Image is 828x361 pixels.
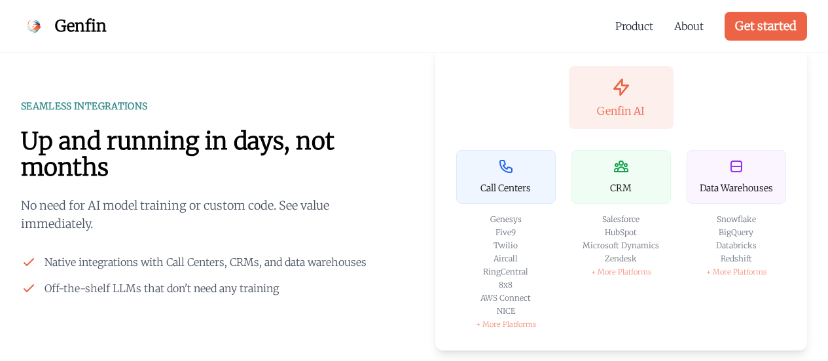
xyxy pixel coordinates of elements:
div: + More Platforms [571,267,671,277]
span: Native integrations with Call Centers, CRMs, and data warehouses [45,254,367,270]
div: Genesys [456,214,556,225]
div: Redshift [687,254,786,264]
div: Twilio [456,240,556,251]
div: Aircall [456,254,556,264]
div: BigQuery [687,227,786,238]
div: + More Platforms [456,319,556,330]
span: Off-the-shelf LLMs that don't need any training [45,280,279,296]
div: HubSpot [571,227,671,238]
span: Genfin [55,16,107,37]
div: Databricks [687,240,786,251]
div: Snowflake [687,214,786,225]
div: NICE [456,306,556,316]
a: Product [615,18,653,34]
a: About [674,18,704,34]
h2: Up and running in days, not months [21,128,393,181]
div: AWS Connect [456,293,556,303]
div: Five9 [456,227,556,238]
div: Salesforce [571,214,671,225]
p: No need for AI model training or custom code. See value immediately. [21,197,393,233]
div: 8x8 [456,280,556,290]
img: Genfin Logo [21,13,47,39]
div: RingCentral [456,267,556,277]
span: Genfin AI [597,104,645,117]
div: Zendesk [571,254,671,264]
div: + More Platforms [687,267,786,277]
div: SEAMLESS INTEGRATIONS [21,100,393,113]
a: Get started [725,12,807,41]
div: Microsoft Dynamics [571,240,671,251]
span: CRM [610,182,632,194]
span: Data Warehouses [700,182,773,194]
a: Genfin [21,13,107,39]
span: Call Centers [480,182,531,194]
